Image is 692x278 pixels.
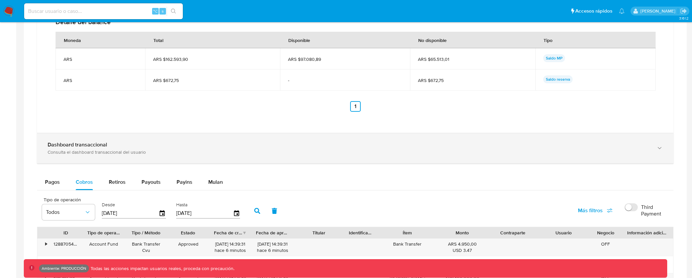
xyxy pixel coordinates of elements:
a: Notificaciones [619,8,625,14]
span: ⌥ [153,8,158,14]
p: Ambiente: PRODUCCIÓN [42,267,86,270]
button: search-icon [167,7,180,16]
span: s [162,8,164,14]
input: Buscar usuario o caso... [24,7,183,16]
a: Salir [680,8,687,15]
p: Todas las acciones impactan usuarios reales, proceda con precaución. [89,265,234,272]
span: 3.161.2 [679,16,689,21]
span: Accesos rápidos [575,8,612,15]
p: kevin.palacios@mercadolibre.com [640,8,678,14]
